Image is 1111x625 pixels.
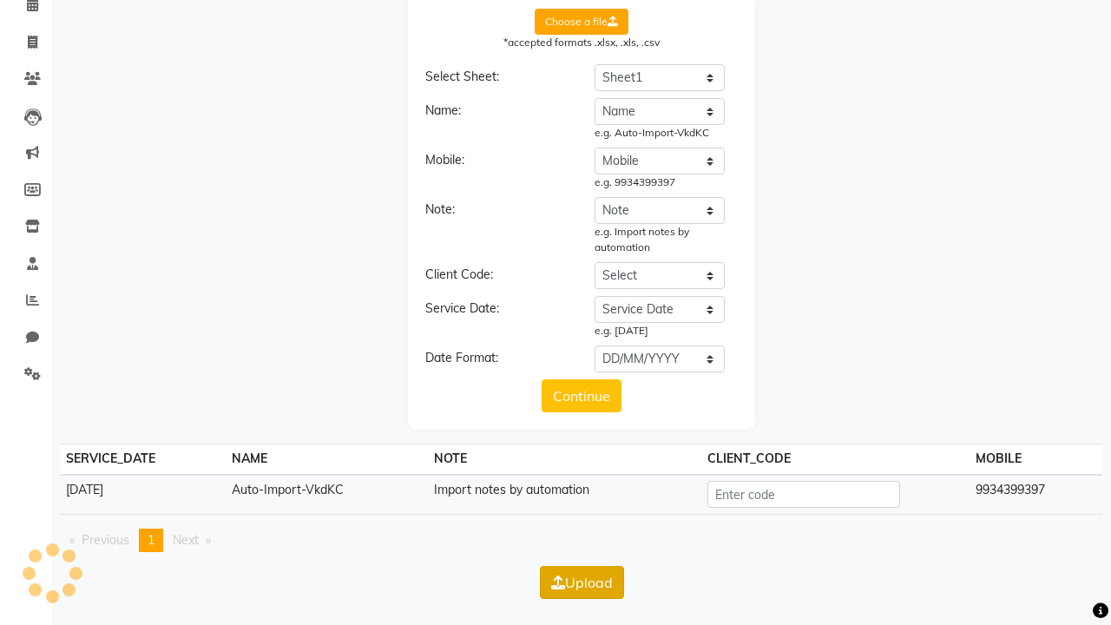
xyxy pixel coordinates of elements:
label: Choose a file [535,9,628,35]
th: SERVICE_DATE [61,444,226,475]
th: NOTE [428,444,701,475]
div: Service Date: [412,299,582,339]
td: [DATE] [61,475,226,514]
div: Select Sheet: [412,68,582,91]
div: e.g. Auto-Import-VkdKC [595,125,725,141]
th: MOBILE [970,444,1102,475]
div: Note: [412,201,582,255]
span: Previous [82,532,129,548]
button: Upload [540,566,624,599]
td: Import notes by automation [428,475,701,514]
th: CLIENT_CODE [702,444,970,475]
div: Date Format: [412,349,582,372]
div: e.g. [DATE] [595,323,725,339]
div: e.g. 9934399397 [595,174,725,190]
nav: Pagination [61,529,1102,552]
div: e.g. Import notes by automation [595,224,725,255]
td: 9934399397 [970,475,1102,514]
div: Name: [412,102,582,141]
div: *accepted formats .xlsx, .xls, .csv [425,35,738,50]
th: NAME [226,444,428,475]
div: Client Code: [412,266,582,289]
span: Next [173,532,199,548]
td: Auto-Import-VkdKC [226,475,428,514]
div: Mobile: [412,151,582,190]
span: 1 [148,532,154,548]
button: Continue [542,379,621,412]
input: Enter code [707,481,900,508]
